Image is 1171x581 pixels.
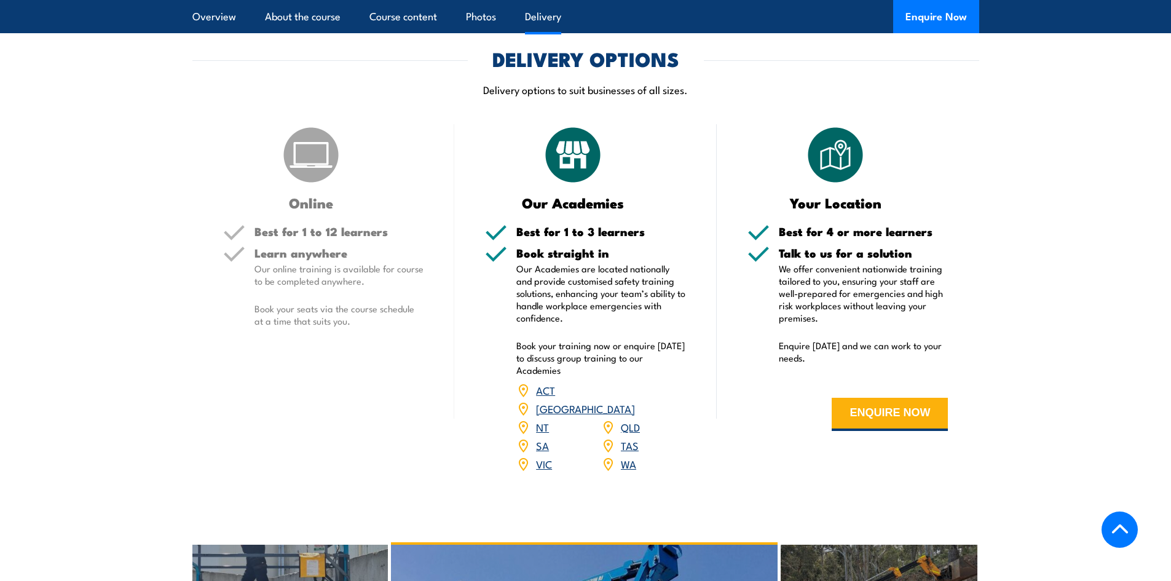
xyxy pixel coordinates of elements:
a: QLD [621,419,640,434]
h5: Best for 1 to 12 learners [254,226,424,237]
p: Our Academies are located nationally and provide customised safety training solutions, enhancing ... [516,263,686,324]
p: Enquire [DATE] and we can work to your needs. [779,339,948,364]
a: [GEOGRAPHIC_DATA] [536,401,635,416]
p: We offer convenient nationwide training tailored to you, ensuring your staff are well-prepared fo... [779,263,948,324]
h3: Our Academies [485,196,661,210]
h5: Best for 4 or more learners [779,226,948,237]
a: NT [536,419,549,434]
h5: Learn anywhere [254,247,424,259]
h5: Talk to us for a solution [779,247,948,259]
a: VIC [536,456,552,471]
h5: Best for 1 to 3 learners [516,226,686,237]
h3: Your Location [747,196,924,210]
p: Book your training now or enquire [DATE] to discuss group training to our Academies [516,339,686,376]
a: ACT [536,382,555,397]
p: Our online training is available for course to be completed anywhere. [254,263,424,287]
p: Delivery options to suit businesses of all sizes. [192,82,979,97]
a: TAS [621,438,639,453]
h5: Book straight in [516,247,686,259]
button: ENQUIRE NOW [832,398,948,431]
a: SA [536,438,549,453]
p: Book your seats via the course schedule at a time that suits you. [254,302,424,327]
a: WA [621,456,636,471]
h3: Online [223,196,400,210]
h2: DELIVERY OPTIONS [492,50,679,67]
